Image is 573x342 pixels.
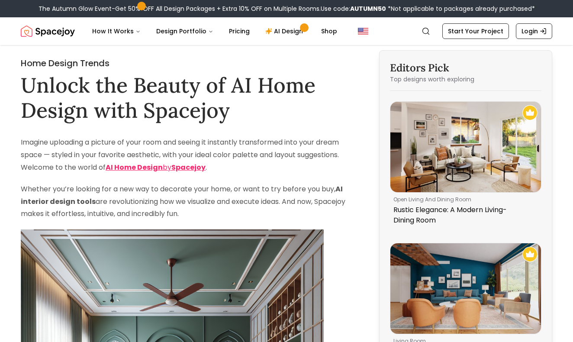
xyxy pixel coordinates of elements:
[314,23,344,40] a: Shop
[516,23,552,39] a: Login
[149,23,220,40] button: Design Portfolio
[390,101,541,229] a: Rustic Elegance: A Modern Living-Dining RoomRecommended Spacejoy Design - Rustic Elegance: A Mode...
[522,247,538,262] img: Recommended Spacejoy Design - Living Room Mid-Century Modern with Bold Blue Tones
[21,23,75,40] img: Spacejoy Logo
[21,73,357,123] h1: Unlock the Beauty of AI Home Design with Spacejoy
[21,184,343,206] strong: AI interior design tools
[21,17,552,45] nav: Global
[390,61,541,75] h3: Editors Pick
[21,183,357,220] p: Whether you’re looking for a new way to decorate your home, or want to try before you buy, are re...
[106,162,163,172] strong: AI Home Design
[390,75,541,84] p: Top designs worth exploring
[393,196,534,203] p: open living and dining room
[522,105,538,120] img: Recommended Spacejoy Design - Rustic Elegance: A Modern Living-Dining Room
[386,4,535,13] span: *Not applicable to packages already purchased*
[390,243,541,334] img: Living Room Mid-Century Modern with Bold Blue Tones
[39,4,535,13] div: The Autumn Glow Event-Get 50% OFF All Design Packages + Extra 10% OFF on Multiple Rooms.
[85,23,148,40] button: How It Works
[390,102,541,192] img: Rustic Elegance: A Modern Living-Dining Room
[85,23,344,40] nav: Main
[171,162,206,172] strong: Spacejoy
[21,23,75,40] a: Spacejoy
[358,26,368,36] img: United States
[258,23,312,40] a: AI Design
[21,136,357,174] p: Imagine uploading a picture of your room and seeing it instantly transformed into your dream spac...
[350,4,386,13] b: AUTUMN50
[222,23,257,40] a: Pricing
[393,205,534,226] p: Rustic Elegance: A Modern Living-Dining Room
[106,162,206,172] a: AI Home DesignbySpacejoy
[442,23,509,39] a: Start Your Project
[321,4,386,13] span: Use code:
[21,57,357,69] h2: Home Design Trends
